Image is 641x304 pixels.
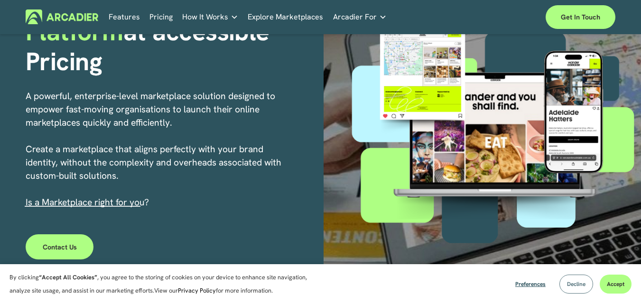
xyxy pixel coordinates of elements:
span: Decline [567,280,585,288]
img: Arcadier [26,9,98,24]
p: By clicking , you agree to the storing of cookies on your device to enhance site navigation, anal... [9,271,318,297]
a: s a Marketplace right for you? [28,196,149,208]
a: Explore Marketplaces [248,9,323,24]
strong: “Accept All Cookies” [39,273,97,281]
p: A powerful, enterprise-level marketplace solution designed to empower fast-moving organisations t... [26,90,292,209]
a: Contact Us [26,234,93,259]
span: Preferences [515,280,546,288]
span: Arcadier For [333,10,377,24]
a: Features [109,9,140,24]
a: Privacy Policy [178,286,216,295]
button: Preferences [508,275,553,294]
a: Get in touch [546,5,615,29]
a: Pricing [149,9,173,24]
a: folder dropdown [333,9,387,24]
span: I [26,196,149,208]
a: folder dropdown [182,9,238,24]
span: How It Works [182,10,228,24]
iframe: Chat Widget [594,258,641,304]
button: Decline [559,275,593,294]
